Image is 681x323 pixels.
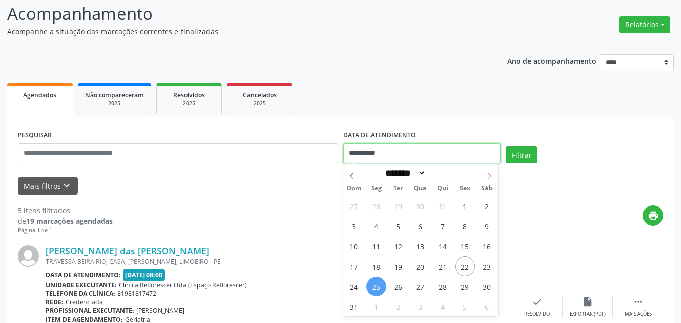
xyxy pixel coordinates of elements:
span: Não compareceram [85,91,144,99]
span: Agosto 23, 2025 [477,256,497,276]
span: Cancelados [243,91,277,99]
span: Agosto 7, 2025 [433,216,453,236]
div: de [18,216,113,226]
span: Credenciada [66,298,103,306]
span: Agosto 3, 2025 [344,216,364,236]
button: Mais filtroskeyboard_arrow_down [18,177,78,195]
p: Acompanhamento [7,1,474,26]
div: Resolvido [524,311,550,318]
span: Agosto 4, 2025 [366,216,386,236]
span: Agosto 30, 2025 [477,277,497,296]
div: Mais ações [625,311,652,318]
span: Agendados [23,91,56,99]
span: Agosto 29, 2025 [455,277,475,296]
b: Rede: [46,298,64,306]
span: Julho 27, 2025 [344,196,364,216]
span: Sex [454,185,476,192]
span: Agosto 31, 2025 [344,297,364,316]
i: print [648,210,659,221]
b: Unidade executante: [46,281,117,289]
span: Qui [431,185,454,192]
div: 2025 [85,100,144,107]
label: PESQUISAR [18,127,52,143]
span: Setembro 6, 2025 [477,297,497,316]
div: 2025 [164,100,214,107]
span: [PERSON_NAME] [136,306,184,315]
span: 81981817472 [117,289,156,298]
span: Resolvidos [173,91,205,99]
img: img [18,245,39,267]
span: Agosto 24, 2025 [344,277,364,296]
span: Julho 31, 2025 [433,196,453,216]
span: Dom [343,185,365,192]
span: Setembro 2, 2025 [389,297,408,316]
div: 2025 [234,100,285,107]
span: Agosto 1, 2025 [455,196,475,216]
div: 5 itens filtrados [18,205,113,216]
b: Profissional executante: [46,306,134,315]
span: Agosto 27, 2025 [411,277,430,296]
i: keyboard_arrow_down [61,180,72,191]
span: Setembro 5, 2025 [455,297,475,316]
span: Agosto 28, 2025 [433,277,453,296]
i: check [532,296,543,307]
span: Agosto 21, 2025 [433,256,453,276]
div: Exportar (PDF) [570,311,606,318]
span: Agosto 18, 2025 [366,256,386,276]
span: Agosto 10, 2025 [344,236,364,256]
i: insert_drive_file [582,296,593,307]
label: DATA DE ATENDIMENTO [343,127,416,143]
span: Agosto 17, 2025 [344,256,364,276]
b: Telefone da clínica: [46,289,115,298]
span: Seg [365,185,387,192]
span: Agosto 22, 2025 [455,256,475,276]
span: Agosto 6, 2025 [411,216,430,236]
span: Agosto 11, 2025 [366,236,386,256]
span: Agosto 26, 2025 [389,277,408,296]
span: Agosto 9, 2025 [477,216,497,236]
span: Agosto 19, 2025 [389,256,408,276]
span: Setembro 1, 2025 [366,297,386,316]
select: Month [382,168,426,178]
span: Clínica Reflorescer Ltda (Espaço Reflorescer) [119,281,247,289]
span: [DATE] 08:00 [123,269,165,281]
button: print [643,205,663,226]
a: [PERSON_NAME] das [PERSON_NAME] [46,245,209,256]
span: Julho 30, 2025 [411,196,430,216]
p: Ano de acompanhamento [507,54,596,67]
span: Agosto 20, 2025 [411,256,430,276]
button: Filtrar [506,146,537,163]
b: Data de atendimento: [46,271,121,279]
span: Agosto 14, 2025 [433,236,453,256]
span: Agosto 5, 2025 [389,216,408,236]
div: Página 1 de 1 [18,226,113,235]
span: Setembro 4, 2025 [433,297,453,316]
i:  [633,296,644,307]
span: Sáb [476,185,498,192]
span: Agosto 13, 2025 [411,236,430,256]
div: TRAVESSA BEIRA RIO, CASA, [PERSON_NAME], LIMOEIRO - PE [46,257,512,266]
span: Agosto 16, 2025 [477,236,497,256]
p: Acompanhe a situação das marcações correntes e finalizadas [7,26,474,37]
span: Agosto 25, 2025 [366,277,386,296]
span: Ter [387,185,409,192]
button: Relatórios [619,16,670,33]
span: Julho 28, 2025 [366,196,386,216]
strong: 19 marcações agendadas [26,216,113,226]
span: Agosto 8, 2025 [455,216,475,236]
span: Agosto 2, 2025 [477,196,497,216]
span: Julho 29, 2025 [389,196,408,216]
span: Qua [409,185,431,192]
input: Year [426,168,459,178]
span: Agosto 12, 2025 [389,236,408,256]
span: Setembro 3, 2025 [411,297,430,316]
span: Agosto 15, 2025 [455,236,475,256]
